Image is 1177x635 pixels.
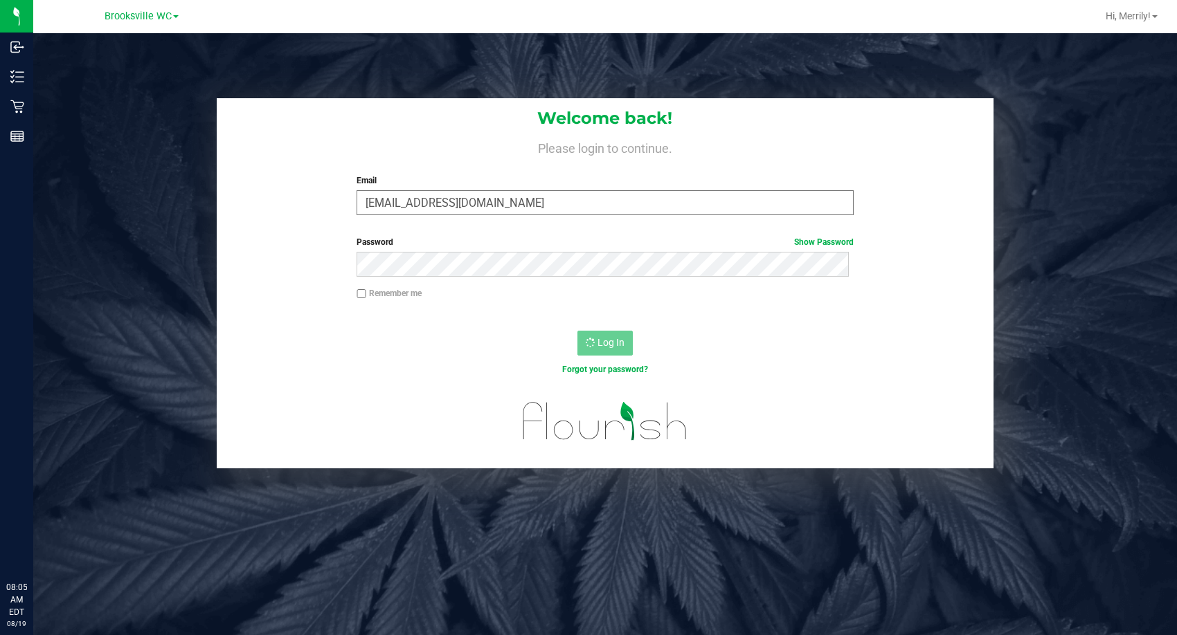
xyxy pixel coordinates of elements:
button: Log In [577,331,633,356]
span: Password [357,237,393,247]
a: Show Password [794,237,854,247]
inline-svg: Reports [10,129,24,143]
span: Brooksville WC [105,10,172,22]
label: Remember me [357,287,422,300]
p: 08:05 AM EDT [6,581,27,618]
a: Forgot your password? [562,365,648,374]
inline-svg: Inbound [10,40,24,54]
img: flourish_logo.svg [508,390,702,452]
input: Remember me [357,289,366,299]
inline-svg: Inventory [10,70,24,84]
h1: Welcome back! [217,109,993,127]
label: Email [357,174,854,187]
h4: Please login to continue. [217,138,993,155]
p: 08/19 [6,618,27,629]
span: Log In [598,337,625,348]
inline-svg: Retail [10,100,24,113]
span: Hi, Merrily! [1106,10,1151,21]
